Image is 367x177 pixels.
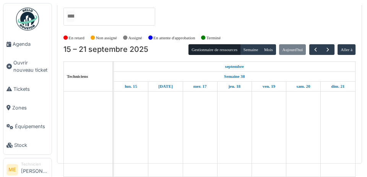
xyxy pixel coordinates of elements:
[67,11,74,22] input: Tous
[261,44,276,55] button: Mois
[96,35,117,41] label: Non assigné
[14,142,49,149] span: Stock
[12,104,49,111] span: Zones
[261,82,278,91] a: 19 septembre 2025
[188,44,240,55] button: Gestionnaire de ressources
[3,98,52,117] a: Zones
[128,35,142,41] label: Assigné
[192,82,209,91] a: 17 septembre 2025
[338,44,356,55] button: Aller à
[15,123,49,130] span: Équipements
[295,82,312,91] a: 20 septembre 2025
[13,59,49,74] span: Ouvrir nouveau ticket
[240,44,261,55] button: Semaine
[67,74,88,79] span: Techniciens
[3,80,52,98] a: Tickets
[6,164,18,175] li: ME
[21,161,49,167] div: Technicien
[153,35,195,41] label: En attente d'approbation
[63,45,148,54] h2: 15 – 21 septembre 2025
[279,44,306,55] button: Aujourd'hui
[156,82,175,91] a: 16 septembre 2025
[226,82,242,91] a: 18 septembre 2025
[69,35,84,41] label: En retard
[3,53,52,79] a: Ouvrir nouveau ticket
[223,62,246,71] a: 15 septembre 2025
[13,40,49,48] span: Agenda
[222,72,247,81] a: Semaine 38
[13,85,49,93] span: Tickets
[3,136,52,154] a: Stock
[206,35,221,41] label: Terminé
[3,117,52,136] a: Équipements
[123,82,139,91] a: 15 septembre 2025
[3,35,52,53] a: Agenda
[322,44,334,55] button: Suivant
[16,8,39,31] img: Badge_color-CXgf-gQk.svg
[309,44,322,55] button: Précédent
[329,82,346,91] a: 21 septembre 2025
